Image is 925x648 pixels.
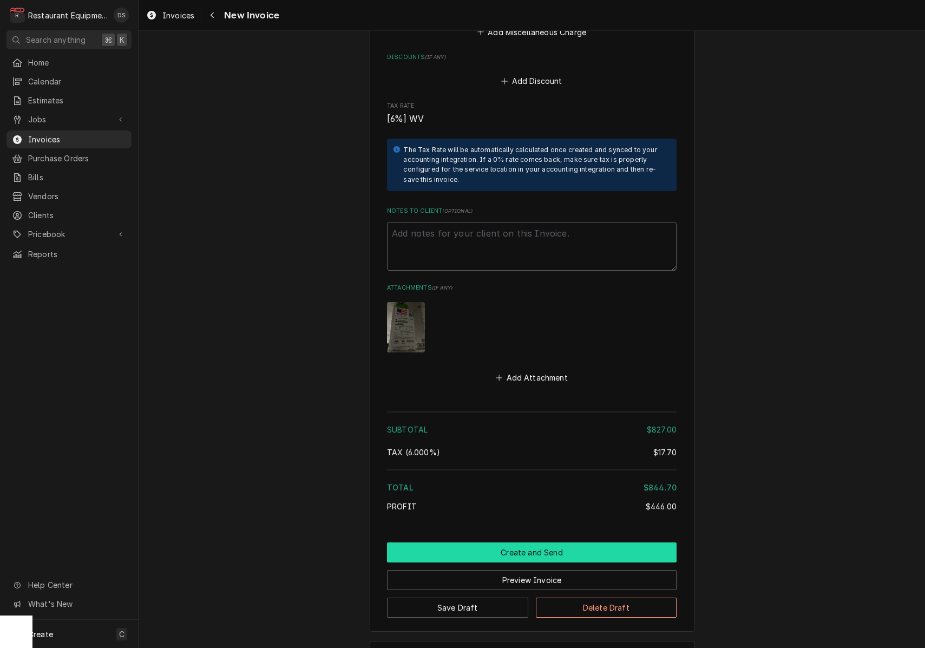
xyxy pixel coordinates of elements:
[28,191,126,202] span: Vendors
[26,34,86,45] span: Search anything
[387,542,677,562] button: Create and Send
[647,424,677,435] div: $827.00
[387,542,677,618] div: Button Group
[28,95,126,106] span: Estimates
[653,447,677,458] div: $17.70
[114,8,129,23] div: Derek Stewart's Avatar
[387,207,677,215] label: Notes to Client
[387,114,424,124] span: [6%] WV
[204,6,221,24] button: Navigate back
[536,598,677,618] button: Delete Draft
[387,102,677,125] div: Tax Rate
[387,207,677,270] div: Notes to Client
[6,206,132,224] a: Clients
[442,208,473,214] span: ( optional )
[387,598,528,618] button: Save Draft
[387,53,677,89] div: Discounts
[104,34,112,45] span: ⌘
[387,502,417,511] span: Profit
[221,8,279,23] span: New Invoice
[6,595,132,613] a: Go to What's New
[387,102,677,110] span: Tax Rate
[403,145,666,185] div: The Tax Rate will be automatically calculated once created and synced to your accounting integrat...
[28,134,126,145] span: Invoices
[387,482,677,493] div: Total
[646,502,677,511] span: $446.00
[500,74,564,89] button: Add Discount
[6,225,132,243] a: Go to Pricebook
[6,73,132,90] a: Calendar
[387,284,677,385] div: Attachments
[387,542,677,562] div: Button Group Row
[494,370,570,385] button: Add Attachment
[120,34,124,45] span: K
[28,76,126,87] span: Calendar
[387,590,677,618] div: Button Group Row
[387,447,677,458] div: Tax
[28,248,126,260] span: Reports
[475,24,588,40] button: Add Miscellaneous Charge
[6,54,132,71] a: Home
[6,576,132,594] a: Go to Help Center
[387,408,677,520] div: Amount Summary
[28,210,126,221] span: Clients
[119,629,124,640] span: C
[6,245,132,263] a: Reports
[387,501,677,512] div: Profit
[10,8,25,23] div: Restaurant Equipment Diagnostics's Avatar
[425,54,445,60] span: ( if any )
[28,172,126,183] span: Bills
[387,570,677,590] button: Preview Invoice
[432,285,452,291] span: ( if any )
[28,598,125,610] span: What's New
[162,10,194,21] span: Invoices
[387,284,677,292] label: Attachments
[387,562,677,590] div: Button Group Row
[387,53,677,62] label: Discounts
[387,113,677,126] span: Tax Rate
[28,57,126,68] span: Home
[28,114,110,125] span: Jobs
[6,168,132,186] a: Bills
[6,30,132,49] button: Search anything⌘K
[28,630,53,639] span: Create
[28,10,108,21] div: Restaurant Equipment Diagnostics
[387,424,677,435] div: Subtotal
[10,8,25,23] div: R
[6,130,132,148] a: Invoices
[6,91,132,109] a: Estimates
[387,425,428,434] span: Subtotal
[6,149,132,167] a: Purchase Orders
[387,483,414,492] span: Total
[28,228,110,240] span: Pricebook
[387,448,440,457] span: [6%] West Virginia State
[28,153,126,164] span: Purchase Orders
[644,482,677,493] div: $844.70
[114,8,129,23] div: DS
[387,302,425,352] img: gG32pClSay8sfpwe1sk1
[6,110,132,128] a: Go to Jobs
[142,6,199,24] a: Invoices
[28,579,125,591] span: Help Center
[6,187,132,205] a: Vendors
